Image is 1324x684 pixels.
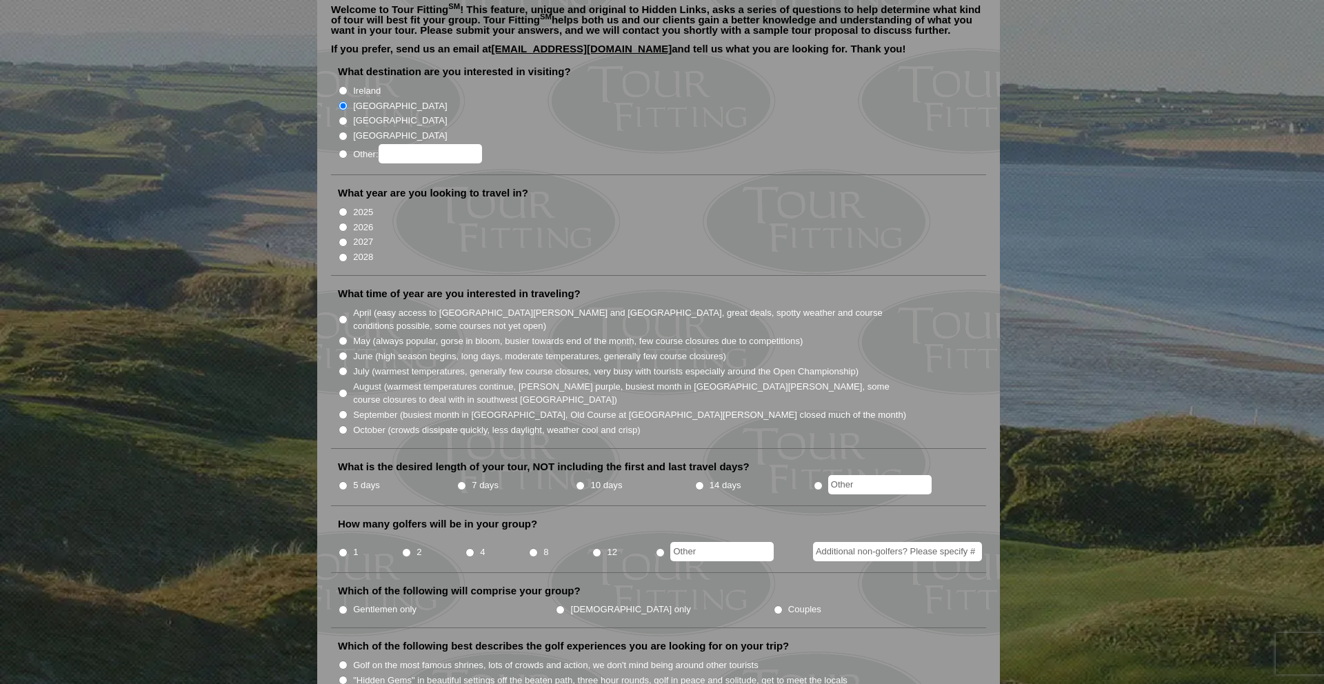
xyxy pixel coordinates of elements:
[480,545,485,559] label: 4
[710,479,741,492] label: 14 days
[353,350,726,363] label: June (high season begins, long days, moderate temperatures, generally few course closures)
[353,306,907,333] label: April (easy access to [GEOGRAPHIC_DATA][PERSON_NAME] and [GEOGRAPHIC_DATA], great deals, spotty w...
[353,423,641,437] label: October (crowds dissipate quickly, less daylight, weather cool and crisp)
[353,603,417,616] label: Gentlemen only
[448,2,460,10] sup: SM
[543,545,548,559] label: 8
[338,65,571,79] label: What destination are you interested in visiting?
[353,250,373,264] label: 2028
[472,479,499,492] label: 7 days
[353,114,447,128] label: [GEOGRAPHIC_DATA]
[338,186,528,200] label: What year are you looking to travel in?
[353,221,373,234] label: 2026
[353,235,373,249] label: 2027
[417,545,421,559] label: 2
[813,542,982,561] input: Additional non-golfers? Please specify #
[353,144,481,163] label: Other:
[331,4,986,35] p: Welcome to Tour Fitting ! This feature, unique and original to Hidden Links, asks a series of que...
[591,479,623,492] label: 10 days
[338,584,581,598] label: Which of the following will comprise your group?
[353,84,381,98] label: Ireland
[353,479,380,492] label: 5 days
[338,639,789,653] label: Which of the following best describes the golf experiences you are looking for on your trip?
[353,380,907,407] label: August (warmest temperatures continue, [PERSON_NAME] purple, busiest month in [GEOGRAPHIC_DATA][P...
[338,517,537,531] label: How many golfers will be in your group?
[353,365,859,379] label: July (warmest temperatures, generally few course closures, very busy with tourists especially aro...
[353,99,447,113] label: [GEOGRAPHIC_DATA]
[353,205,373,219] label: 2025
[338,460,750,474] label: What is the desired length of your tour, NOT including the first and last travel days?
[379,144,482,163] input: Other:
[353,129,447,143] label: [GEOGRAPHIC_DATA]
[788,603,821,616] label: Couples
[492,43,672,54] a: [EMAIL_ADDRESS][DOMAIN_NAME]
[331,43,986,64] p: If you prefer, send us an email at and tell us what you are looking for. Thank you!
[607,545,617,559] label: 12
[353,408,906,422] label: September (busiest month in [GEOGRAPHIC_DATA], Old Course at [GEOGRAPHIC_DATA][PERSON_NAME] close...
[353,545,358,559] label: 1
[571,603,691,616] label: [DEMOGRAPHIC_DATA] only
[353,334,803,348] label: May (always popular, gorse in bloom, busier towards end of the month, few course closures due to ...
[540,12,552,21] sup: SM
[828,475,932,494] input: Other
[338,287,581,301] label: What time of year are you interested in traveling?
[670,542,774,561] input: Other
[353,658,759,672] label: Golf on the most famous shrines, lots of crowds and action, we don't mind being around other tour...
